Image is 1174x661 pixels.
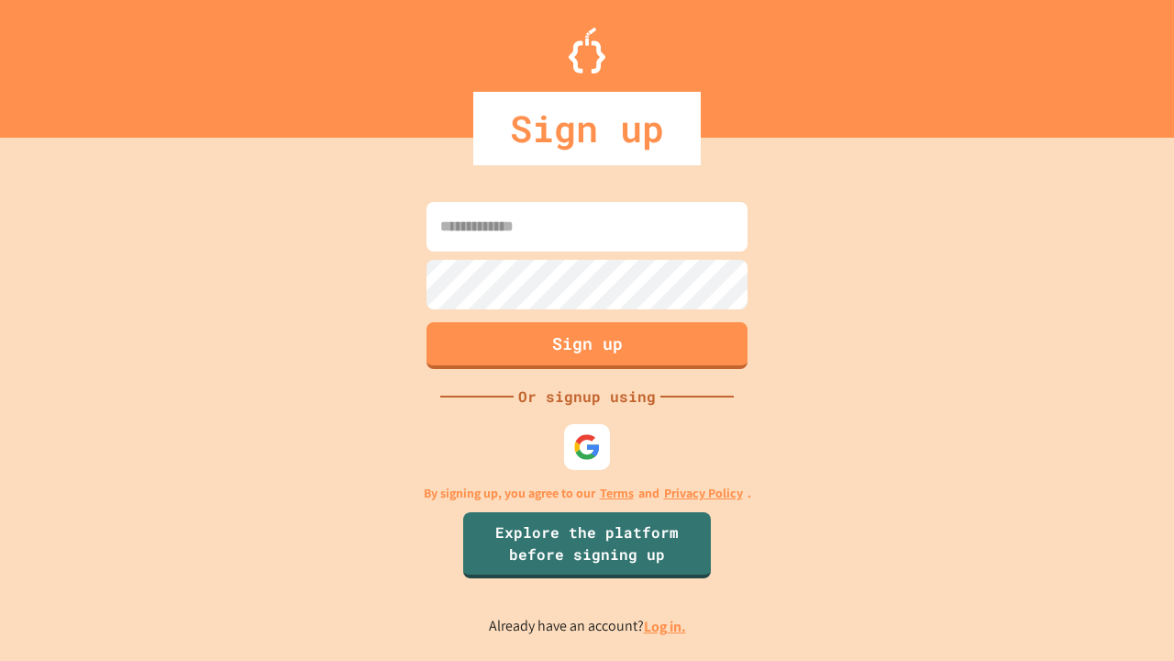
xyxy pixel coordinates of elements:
[644,617,686,636] a: Log in.
[424,484,751,503] p: By signing up, you agree to our and .
[426,322,748,369] button: Sign up
[569,28,605,73] img: Logo.svg
[573,433,601,461] img: google-icon.svg
[664,484,743,503] a: Privacy Policy
[600,484,634,503] a: Terms
[489,615,686,638] p: Already have an account?
[473,92,701,165] div: Sign up
[514,386,660,408] div: Or signup using
[463,512,711,578] a: Explore the platform before signing up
